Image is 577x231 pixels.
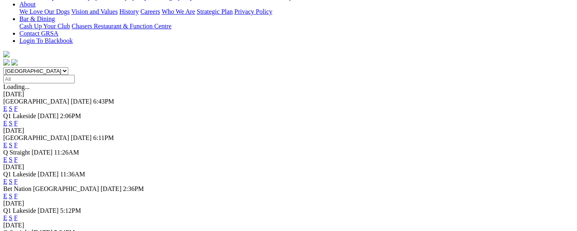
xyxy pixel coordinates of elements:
[3,171,36,178] span: Q1 Lakeside
[9,156,13,163] a: S
[9,178,13,185] a: S
[19,30,58,37] a: Contact GRSA
[38,207,59,214] span: [DATE]
[3,193,7,199] a: E
[101,185,122,192] span: [DATE]
[71,8,118,15] a: Vision and Values
[140,8,160,15] a: Careers
[3,156,7,163] a: E
[3,178,7,185] a: E
[14,142,18,148] a: F
[3,59,10,66] img: facebook.svg
[3,149,30,156] span: Q Straight
[9,193,13,199] a: S
[19,1,36,8] a: About
[19,23,574,30] div: Bar & Dining
[38,171,59,178] span: [DATE]
[9,142,13,148] a: S
[3,214,7,221] a: E
[3,134,69,141] span: [GEOGRAPHIC_DATA]
[3,207,36,214] span: Q1 Lakeside
[3,75,75,83] input: Select date
[3,91,574,98] div: [DATE]
[54,149,79,156] span: 11:26AM
[19,23,70,30] a: Cash Up Your Club
[60,112,81,119] span: 2:06PM
[93,98,114,105] span: 6:43PM
[3,112,36,119] span: Q1 Lakeside
[93,134,114,141] span: 6:11PM
[119,8,139,15] a: History
[19,37,73,44] a: Login To Blackbook
[72,23,171,30] a: Chasers Restaurant & Function Centre
[32,149,53,156] span: [DATE]
[234,8,272,15] a: Privacy Policy
[197,8,233,15] a: Strategic Plan
[14,193,18,199] a: F
[3,98,69,105] span: [GEOGRAPHIC_DATA]
[60,207,81,214] span: 5:12PM
[3,120,7,127] a: E
[14,178,18,185] a: F
[3,142,7,148] a: E
[38,112,59,119] span: [DATE]
[14,120,18,127] a: F
[9,105,13,112] a: S
[14,105,18,112] a: F
[3,163,574,171] div: [DATE]
[71,134,92,141] span: [DATE]
[60,171,85,178] span: 11:36AM
[14,214,18,221] a: F
[162,8,195,15] a: Who We Are
[3,185,99,192] span: Bet Nation [GEOGRAPHIC_DATA]
[3,105,7,112] a: E
[14,156,18,163] a: F
[3,222,574,229] div: [DATE]
[9,214,13,221] a: S
[123,185,144,192] span: 2:36PM
[19,8,574,15] div: About
[11,59,18,66] img: twitter.svg
[9,120,13,127] a: S
[3,83,29,90] span: Loading...
[3,51,10,57] img: logo-grsa-white.png
[71,98,92,105] span: [DATE]
[19,15,55,22] a: Bar & Dining
[3,200,574,207] div: [DATE]
[3,127,574,134] div: [DATE]
[19,8,69,15] a: We Love Our Dogs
